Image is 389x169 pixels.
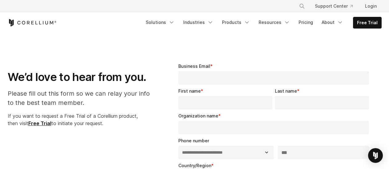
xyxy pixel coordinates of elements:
span: Organization name [178,113,218,118]
a: Free Trial [28,120,51,126]
a: Login [360,1,382,12]
div: Navigation Menu [292,1,382,12]
p: If you want to request a Free Trial of a Corellium product, then visit to initiate your request. [8,112,156,127]
a: Products [218,17,254,28]
span: First name [178,88,201,94]
h1: We’d love to hear from you. [8,70,156,84]
a: Free Trial [353,17,381,28]
a: Resources [255,17,294,28]
a: Corellium Home [8,19,57,26]
div: Navigation Menu [142,17,382,29]
span: Business Email [178,63,210,69]
button: Search [296,1,308,12]
a: Pricing [295,17,317,28]
span: Last name [275,88,297,94]
p: Please fill out this form so we can relay your info to the best team member. [8,89,156,107]
div: Open Intercom Messenger [368,148,383,163]
a: Solutions [142,17,178,28]
a: Support Center [310,1,358,12]
a: About [318,17,347,28]
span: Country/Region [178,163,211,168]
a: Industries [180,17,217,28]
span: Phone number [178,138,209,143]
